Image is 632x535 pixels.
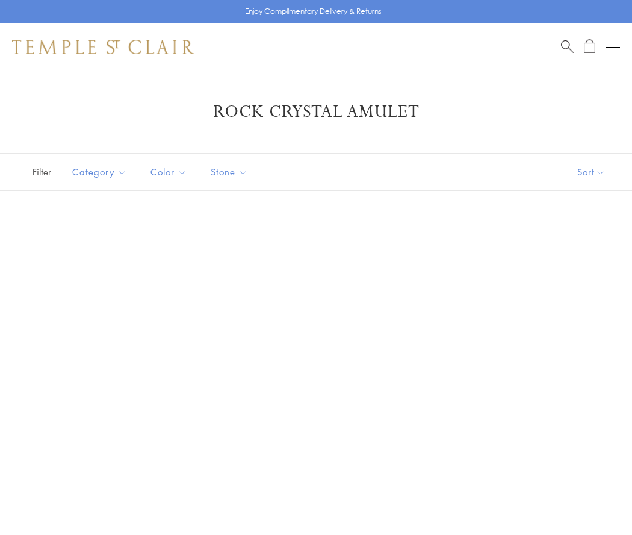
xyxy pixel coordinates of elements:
[141,158,196,186] button: Color
[12,40,194,54] img: Temple St. Clair
[66,164,135,180] span: Category
[245,5,382,17] p: Enjoy Complimentary Delivery & Returns
[606,40,620,54] button: Open navigation
[63,158,135,186] button: Category
[584,39,595,54] a: Open Shopping Bag
[205,164,256,180] span: Stone
[202,158,256,186] button: Stone
[561,39,574,54] a: Search
[30,101,602,123] h1: Rock Crystal Amulet
[550,154,632,190] button: Show sort by
[144,164,196,180] span: Color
